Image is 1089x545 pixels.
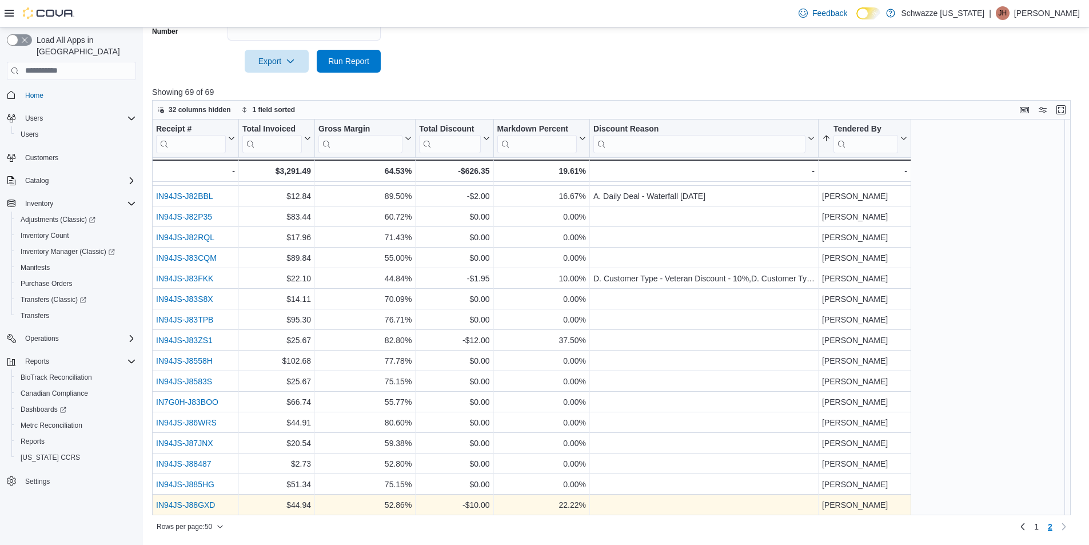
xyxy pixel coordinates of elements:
[16,213,136,226] span: Adjustments (Classic)
[318,354,412,368] div: 77.78%
[822,272,907,285] div: [PERSON_NAME]
[25,199,53,208] span: Inventory
[21,355,54,368] button: Reports
[822,416,907,429] div: [PERSON_NAME]
[318,124,402,153] div: Gross Margin
[156,124,235,153] button: Receipt #
[156,397,218,407] a: IN7G0H-J83BOO
[11,292,141,308] a: Transfers (Classic)
[1018,103,1031,117] button: Keyboard shortcuts
[317,50,381,73] button: Run Report
[16,435,49,448] a: Reports
[318,478,412,491] div: 75.15%
[242,354,311,368] div: $102.68
[25,477,50,486] span: Settings
[16,435,136,448] span: Reports
[16,213,100,226] a: Adjustments (Classic)
[497,416,586,429] div: 0.00%
[242,313,311,327] div: $95.30
[11,126,141,142] button: Users
[25,357,49,366] span: Reports
[16,309,54,323] a: Transfers
[497,251,586,265] div: 0.00%
[242,210,311,224] div: $83.44
[2,196,141,212] button: Inventory
[328,55,369,67] span: Run Report
[318,251,412,265] div: 55.00%
[419,436,489,450] div: $0.00
[21,295,86,304] span: Transfers (Classic)
[419,313,489,327] div: $0.00
[419,164,489,178] div: -$626.35
[1043,518,1057,536] button: Page 2 of 2
[157,522,212,531] span: Rows per page : 50
[153,103,236,117] button: 32 columns hidden
[318,313,412,327] div: 76.71%
[156,315,213,324] a: IN94JS-J83TPB
[155,164,235,178] div: -
[419,498,489,512] div: -$10.00
[16,245,136,258] span: Inventory Manager (Classic)
[497,124,586,153] button: Markdown Percent
[822,169,907,182] div: [PERSON_NAME]
[318,333,412,347] div: 82.80%
[242,230,311,244] div: $17.96
[419,478,489,491] div: $0.00
[152,520,228,534] button: Rows per page:50
[16,293,91,307] a: Transfers (Classic)
[1030,518,1043,536] a: Page 1 of 2
[318,230,412,244] div: 71.43%
[318,498,412,512] div: 52.86%
[822,436,907,450] div: [PERSON_NAME]
[812,7,847,19] span: Feedback
[822,313,907,327] div: [PERSON_NAME]
[16,229,136,242] span: Inventory Count
[1014,6,1080,20] p: [PERSON_NAME]
[1054,103,1068,117] button: Enter fullscreen
[25,114,43,123] span: Users
[242,164,311,178] div: $3,291.49
[318,457,412,471] div: 52.80%
[901,6,984,20] p: Schwazze [US_STATE]
[156,253,217,262] a: IN94JS-J83CQM
[318,124,402,134] div: Gross Margin
[2,353,141,369] button: Reports
[11,401,141,417] a: Dashboards
[11,417,141,433] button: Metrc Reconciliation
[419,210,489,224] div: $0.00
[497,124,577,153] div: Markdown Percent
[23,7,74,19] img: Cova
[822,189,907,203] div: [PERSON_NAME]
[419,272,489,285] div: -$1.95
[822,498,907,512] div: [PERSON_NAME]
[794,2,852,25] a: Feedback
[11,228,141,244] button: Inventory Count
[593,124,805,134] div: Discount Reason
[25,153,58,162] span: Customers
[318,395,412,409] div: 55.77%
[497,395,586,409] div: 0.00%
[16,387,93,400] a: Canadian Compliance
[156,124,226,153] div: Receipt # URL
[497,354,586,368] div: 0.00%
[593,169,815,182] div: A. Daily Deal - Waterfall [DATE]
[419,124,480,134] div: Total Discount
[16,419,136,432] span: Metrc Reconciliation
[156,480,214,489] a: IN94JS-J885HG
[156,459,212,468] a: IN94JS-J88487
[156,274,213,283] a: IN94JS-J83FKK
[16,451,85,464] a: [US_STATE] CCRS
[16,371,97,384] a: BioTrack Reconciliation
[237,103,300,117] button: 1 field sorted
[833,124,898,134] div: Tendered By
[21,174,53,188] button: Catalog
[16,277,136,291] span: Purchase Orders
[242,251,311,265] div: $89.84
[21,311,49,320] span: Transfers
[242,189,311,203] div: $12.84
[21,150,136,165] span: Customers
[25,91,43,100] span: Home
[833,124,898,153] div: Tendered By
[16,277,77,291] a: Purchase Orders
[419,230,489,244] div: $0.00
